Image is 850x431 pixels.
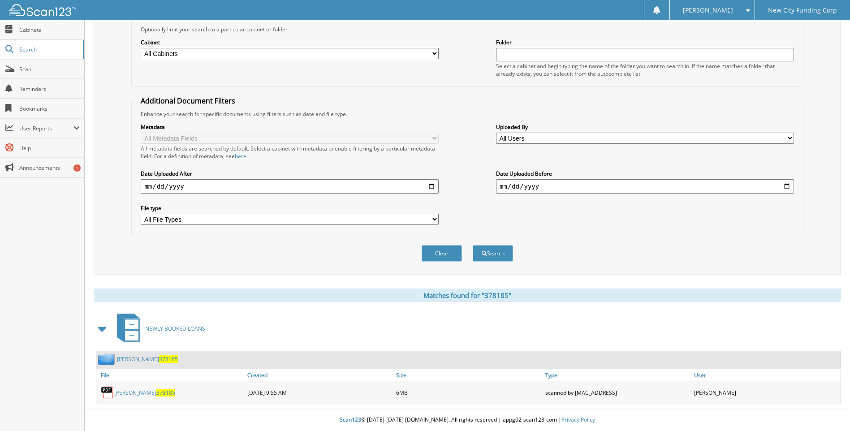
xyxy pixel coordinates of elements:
div: All metadata fields are searched by default. Select a cabinet with metadata to enable filtering b... [141,145,439,160]
a: [PERSON_NAME]378185 [114,389,175,397]
span: Bookmarks [19,105,80,112]
img: scan123-logo-white.svg [9,4,76,16]
button: Clear [422,245,462,262]
div: 6MB [394,384,543,401]
label: Date Uploaded Before [496,170,794,177]
div: © [DATE]-[DATE] [DOMAIN_NAME]. All rights reserved | appg02-scan123-com | [85,409,850,431]
label: Folder [496,39,794,46]
a: Size [394,369,543,381]
a: File [96,369,245,381]
a: here [235,152,246,160]
div: scanned by [MAC_ADDRESS] [543,384,692,401]
a: Type [543,369,692,381]
label: Cabinet [141,39,439,46]
a: [PERSON_NAME]378185 [117,355,178,363]
span: Scan [19,65,80,73]
iframe: Chat Widget [805,388,850,431]
div: [PERSON_NAME] [692,384,841,401]
span: User Reports [19,125,73,132]
div: Optionally limit your search to a particular cabinet or folder [136,26,798,33]
a: Created [245,369,394,381]
div: Enhance your search for specific documents using filters such as date and file type. [136,110,798,118]
span: Cabinets [19,26,80,34]
input: start [141,179,439,194]
legend: Additional Document Filters [136,96,240,106]
span: Search [19,46,78,53]
span: Help [19,144,80,152]
img: folder2.png [98,353,117,365]
div: [DATE] 9:55 AM [245,384,394,401]
a: User [692,369,841,381]
button: Search [473,245,513,262]
span: NEWLY BOOKED LOANS [145,325,205,332]
span: 378185 [156,389,175,397]
div: Select a cabinet and begin typing the name of the folder you want to search in. If the name match... [496,62,794,78]
span: Reminders [19,85,80,93]
a: Privacy Policy [561,416,595,423]
label: Uploaded By [496,123,794,131]
a: NEWLY BOOKED LOANS [112,311,205,346]
span: New City Funding Corp [768,8,837,13]
label: Date Uploaded After [141,170,439,177]
input: end [496,179,794,194]
span: 378185 [159,355,178,363]
label: File type [141,204,439,212]
span: Scan123 [340,416,361,423]
div: Matches found for "378185" [94,289,841,302]
span: Announcements [19,164,80,172]
label: Metadata [141,123,439,131]
div: 1 [73,164,81,172]
span: [PERSON_NAME] [683,8,733,13]
img: PDF.png [101,386,114,399]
